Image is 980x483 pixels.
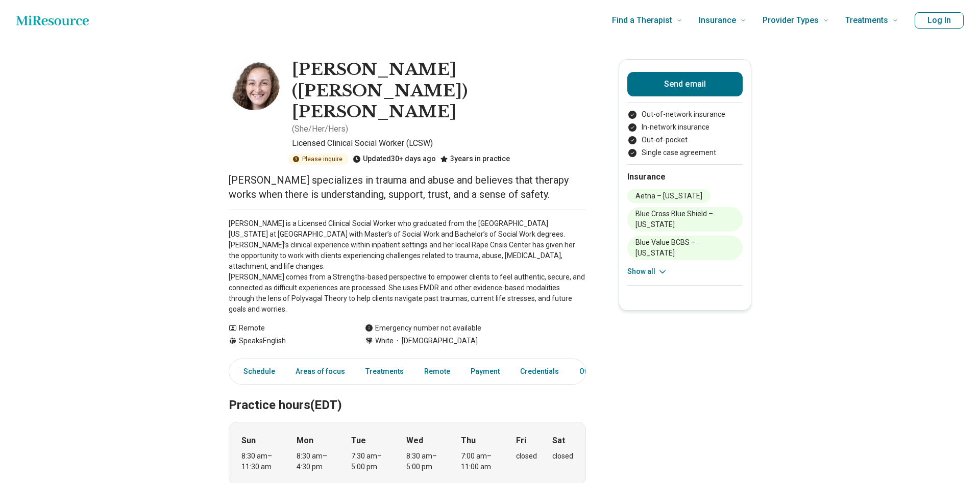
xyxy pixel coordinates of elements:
[627,109,743,120] li: Out-of-network insurance
[229,59,280,110] img: Alexandra Braswell, Licensed Clinical Social Worker (LCSW)
[627,207,743,232] li: Blue Cross Blue Shield – [US_STATE]
[394,336,478,346] span: [DEMOGRAPHIC_DATA]
[292,123,348,135] p: ( She/Her/Hers )
[627,122,743,133] li: In-network insurance
[627,236,743,260] li: Blue Value BCBS – [US_STATE]
[627,72,743,96] button: Send email
[514,361,565,382] a: Credentials
[229,336,345,346] div: Speaks English
[627,109,743,158] ul: Payment options
[292,137,586,149] p: Licensed Clinical Social Worker (LCSW)
[552,451,573,462] div: closed
[353,154,436,165] div: Updated 30+ days ago
[229,173,586,201] p: [PERSON_NAME] specializes in trauma and abuse and believes that therapy works when there is under...
[351,435,366,447] strong: Tue
[612,13,672,28] span: Find a Therapist
[365,323,481,334] div: Emergency number not available
[461,435,476,447] strong: Thu
[516,451,537,462] div: closed
[418,361,456,382] a: Remote
[359,361,410,382] a: Treatments
[845,13,888,28] span: Treatments
[627,135,743,145] li: Out-of-pocket
[229,323,345,334] div: Remote
[375,336,394,346] span: White
[406,435,423,447] strong: Wed
[699,13,736,28] span: Insurance
[297,451,336,472] div: 8:30 am – 4:30 pm
[915,12,964,29] button: Log In
[229,372,586,414] h2: Practice hours (EDT)
[292,59,586,123] h1: [PERSON_NAME] ([PERSON_NAME]) [PERSON_NAME]
[464,361,506,382] a: Payment
[627,147,743,158] li: Single case agreement
[297,435,313,447] strong: Mon
[627,189,710,203] li: Aetna – [US_STATE]
[289,361,351,382] a: Areas of focus
[406,451,446,472] div: 8:30 am – 5:00 pm
[241,451,281,472] div: 8:30 am – 11:30 am
[627,171,743,183] h2: Insurance
[573,361,610,382] a: Other
[627,266,668,277] button: Show all
[763,13,819,28] span: Provider Types
[241,435,256,447] strong: Sun
[552,435,565,447] strong: Sat
[351,451,390,472] div: 7:30 am – 5:00 pm
[461,451,500,472] div: 7:00 am – 11:00 am
[229,218,586,315] p: [PERSON_NAME] is a Licensed Clinical Social Worker who graduated from the [GEOGRAPHIC_DATA][US_ST...
[440,154,510,165] div: 3 years in practice
[231,361,281,382] a: Schedule
[16,10,89,31] a: Home page
[288,154,349,165] div: Please inquire
[516,435,526,447] strong: Fri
